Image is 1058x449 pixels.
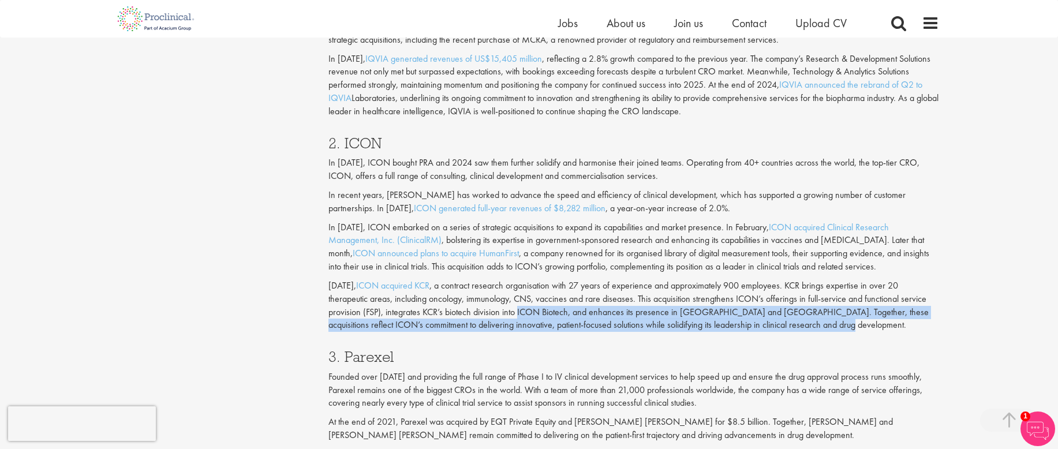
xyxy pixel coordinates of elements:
[328,349,939,364] h3: 3. Parexel
[328,221,939,274] p: In [DATE], ICON embarked on a series of strategic acquisitions to expand its capabilities and mar...
[328,189,939,215] p: In recent years, [PERSON_NAME] has worked to advance the speed and efficiency of clinical develop...
[674,16,703,31] a: Join us
[353,247,519,259] a: ICON announced plans to acquire HumanFirst
[328,53,939,118] p: In [DATE], , reflecting a 2.8% growth compared to the previous year. The company’s Research & Dev...
[328,371,939,410] p: Founded over [DATE] and providing the full range of Phase I to IV clinical development services t...
[1020,411,1055,446] img: Chatbot
[414,202,605,214] a: ICON generated full-year revenues of $8,282 million
[795,16,847,31] a: Upload CV
[328,416,939,442] p: At the end of 2021, Parexel was acquired by EQT Private Equity and [PERSON_NAME] [PERSON_NAME] fo...
[607,16,645,31] a: About us
[328,279,939,332] p: [DATE], , a contract research organisation with 27 years of experience and approximately 900 empl...
[328,78,922,104] a: IQVIA announced the rebrand of Q2 to IQVIA
[8,406,156,441] iframe: reCAPTCHA
[328,221,889,246] a: ICON acquired Clinical Research Management, Inc. (ClinicalRM)
[558,16,578,31] a: Jobs
[328,136,939,151] h3: 2. ICON
[365,53,542,65] a: IQVIA generated revenues of US$15,405 million
[356,279,429,291] a: ICON acquired KCR
[328,156,939,183] p: In [DATE], ICON bought PRA and 2024 saw them further solidify and harmonise their joined teams. O...
[732,16,767,31] a: Contact
[1020,411,1030,421] span: 1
